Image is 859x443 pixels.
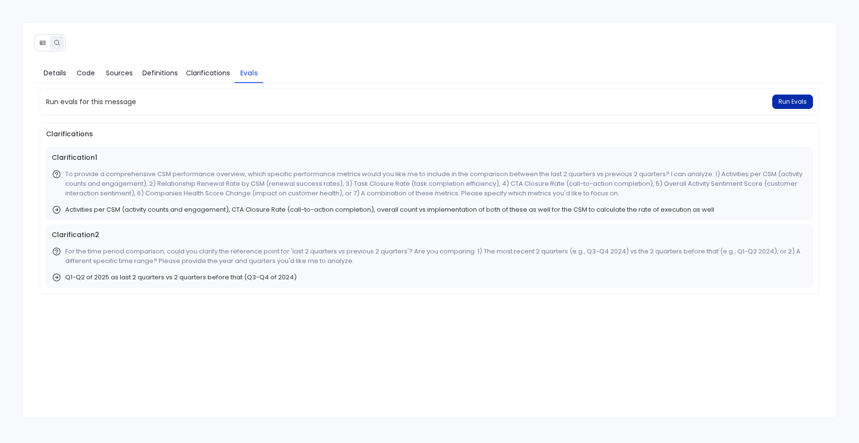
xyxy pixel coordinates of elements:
[186,68,230,78] span: Clarifications
[240,68,258,78] span: Evals
[106,68,133,78] span: Sources
[142,68,178,78] span: Definitions
[778,98,807,106] span: Run Evals
[772,95,813,109] button: Run Evals
[52,153,807,163] span: Clarification 1
[52,230,807,240] span: Clarification 2
[65,247,807,266] p: For the time period comparison, could you clarify the reference point for 'last 2 quarters vs pre...
[46,129,813,139] span: Clarifications
[65,273,297,282] span: Q1-Q2 of 2025 as last 2 quarters vs 2 quarters before that (Q3-Q4 of 2024)
[65,169,807,198] p: To provide a comprehensive CSM performance overview, which specific performance metrics would you...
[44,68,66,78] span: Details
[65,205,714,215] span: Activities per CSM (activity counts and engagement), CTA Closure Rate (call-to-action completion)...
[46,97,136,107] span: Run evals for this message
[77,68,95,78] span: Code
